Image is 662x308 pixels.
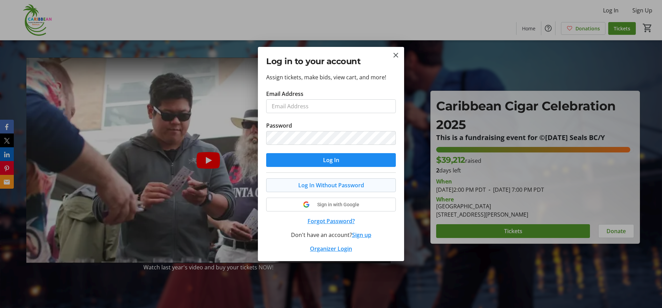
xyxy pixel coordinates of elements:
button: Sign up [352,231,371,239]
p: Assign tickets, make bids, view cart, and more! [266,73,396,81]
button: Log In Without Password [266,178,396,192]
a: Organizer Login [310,245,352,252]
label: Email Address [266,90,303,98]
button: Forgot Password? [266,217,396,225]
input: Email Address [266,99,396,113]
span: Sign in with Google [317,202,359,207]
div: Don't have an account? [266,231,396,239]
span: Log In [323,156,339,164]
h2: Log in to your account [266,55,396,68]
button: Sign in with Google [266,198,396,211]
label: Password [266,121,292,130]
button: Log In [266,153,396,167]
span: Log In Without Password [298,181,364,189]
button: Close [392,51,400,59]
